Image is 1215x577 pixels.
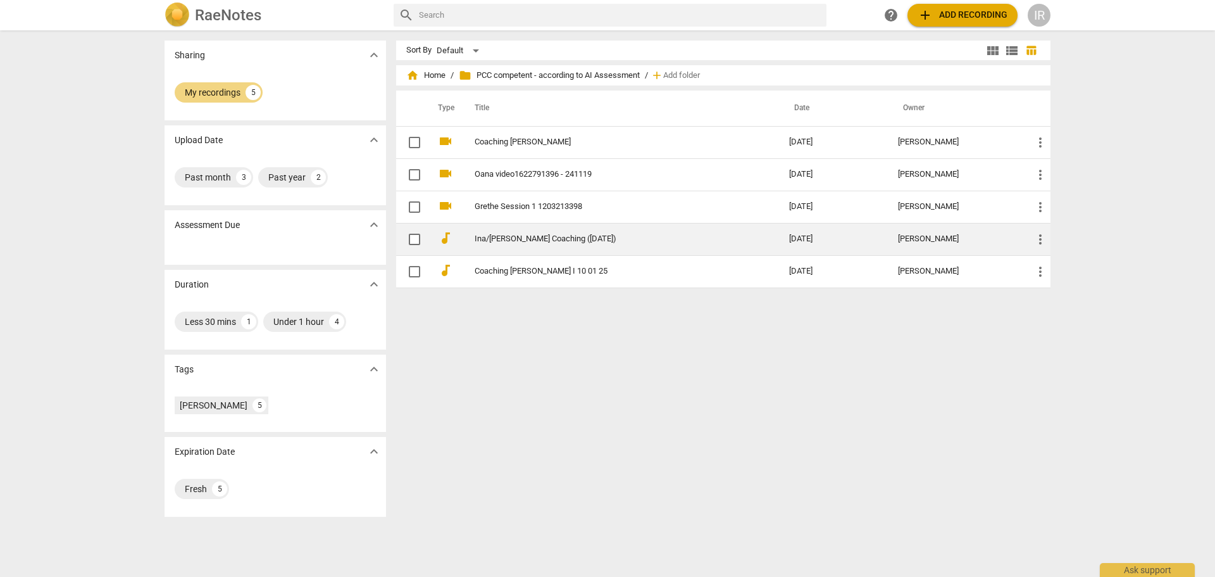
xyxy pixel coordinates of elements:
[364,215,383,234] button: Show more
[907,4,1018,27] button: Upload
[779,91,888,126] th: Date
[419,5,821,25] input: Search
[918,8,933,23] span: add
[236,170,251,185] div: 3
[364,46,383,65] button: Show more
[366,217,382,232] span: expand_more
[406,46,432,55] div: Sort By
[406,69,419,82] span: home
[883,8,899,23] span: help
[1033,232,1048,247] span: more_vert
[366,277,382,292] span: expand_more
[175,134,223,147] p: Upload Date
[475,234,744,244] a: Ina/[PERSON_NAME] Coaching ([DATE])
[366,362,382,377] span: expand_more
[1004,43,1019,58] span: view_list
[241,314,256,329] div: 1
[983,41,1002,60] button: Tile view
[779,255,888,288] td: [DATE]
[1100,563,1195,577] div: Ask support
[329,314,344,329] div: 4
[898,170,1012,179] div: [PERSON_NAME]
[366,48,382,63] span: expand_more
[212,481,227,497] div: 5
[985,43,1000,58] span: view_module
[1033,264,1048,279] span: more_vert
[475,170,744,179] a: Oana video1622791396 - 241119
[1021,41,1040,60] button: Table view
[273,315,324,328] div: Under 1 hour
[165,3,383,28] a: LogoRaeNotes
[459,69,640,82] span: PCC competent - according to AI Assessment
[428,91,459,126] th: Type
[1033,135,1048,150] span: more_vert
[268,171,306,184] div: Past year
[1028,4,1050,27] button: IR
[475,267,744,276] a: Coaching [PERSON_NAME] I 10 01 25
[437,41,483,61] div: Default
[779,126,888,158] td: [DATE]
[438,198,453,213] span: videocam
[175,363,194,376] p: Tags
[438,231,453,246] span: audiotrack
[438,166,453,181] span: videocam
[364,360,383,379] button: Show more
[651,69,663,82] span: add
[175,278,209,291] p: Duration
[185,483,207,495] div: Fresh
[898,234,1012,244] div: [PERSON_NAME]
[898,267,1012,276] div: [PERSON_NAME]
[180,399,247,412] div: [PERSON_NAME]
[1033,167,1048,182] span: more_vert
[165,3,190,28] img: Logo
[175,445,235,459] p: Expiration Date
[1025,44,1037,56] span: table_chart
[898,137,1012,147] div: [PERSON_NAME]
[438,263,453,278] span: audiotrack
[1002,41,1021,60] button: List view
[475,202,744,212] a: Grethe Session 1 1203213398
[475,137,744,147] a: Coaching [PERSON_NAME]
[195,6,261,24] h2: RaeNotes
[438,134,453,149] span: videocam
[918,8,1007,23] span: Add recording
[366,444,382,459] span: expand_more
[888,91,1023,126] th: Owner
[185,315,236,328] div: Less 30 mins
[459,91,779,126] th: Title
[459,69,471,82] span: folder
[364,442,383,461] button: Show more
[451,71,454,80] span: /
[406,69,445,82] span: Home
[898,202,1012,212] div: [PERSON_NAME]
[185,86,240,99] div: My recordings
[252,398,266,412] div: 5
[399,8,414,23] span: search
[175,49,205,62] p: Sharing
[779,223,888,255] td: [DATE]
[175,219,240,232] p: Assessment Due
[366,132,382,148] span: expand_more
[364,130,383,149] button: Show more
[880,4,902,27] a: Help
[779,158,888,191] td: [DATE]
[246,85,261,100] div: 5
[645,71,648,80] span: /
[779,191,888,223] td: [DATE]
[364,275,383,294] button: Show more
[1033,200,1048,215] span: more_vert
[185,171,231,184] div: Past month
[663,71,700,80] span: Add folder
[311,170,326,185] div: 2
